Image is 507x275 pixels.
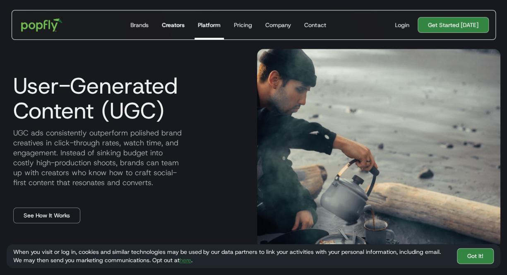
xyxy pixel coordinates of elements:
[180,256,191,264] a: here
[198,21,221,29] div: Platform
[304,21,326,29] div: Contact
[234,21,252,29] div: Pricing
[7,73,250,123] h3: User-Generated Content (UGC)
[395,21,409,29] div: Login
[195,10,224,39] a: Platform
[130,21,149,29] div: Brands
[418,17,489,33] a: Get Started [DATE]
[457,248,494,264] a: Got It!
[162,21,185,29] div: Creators
[262,10,294,39] a: Company
[392,21,413,29] a: Login
[13,207,80,223] a: See How It Works
[15,12,69,37] a: home
[231,10,255,39] a: Pricing
[127,10,152,39] a: Brands
[13,248,450,264] div: When you visit or log in, cookies and similar technologies may be used by our data partners to li...
[301,10,329,39] a: Contact
[159,10,188,39] a: Creators
[7,128,250,188] p: UGC ads consistently outperform polished brand creatives in click-through rates, watch time, and ...
[265,21,291,29] div: Company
